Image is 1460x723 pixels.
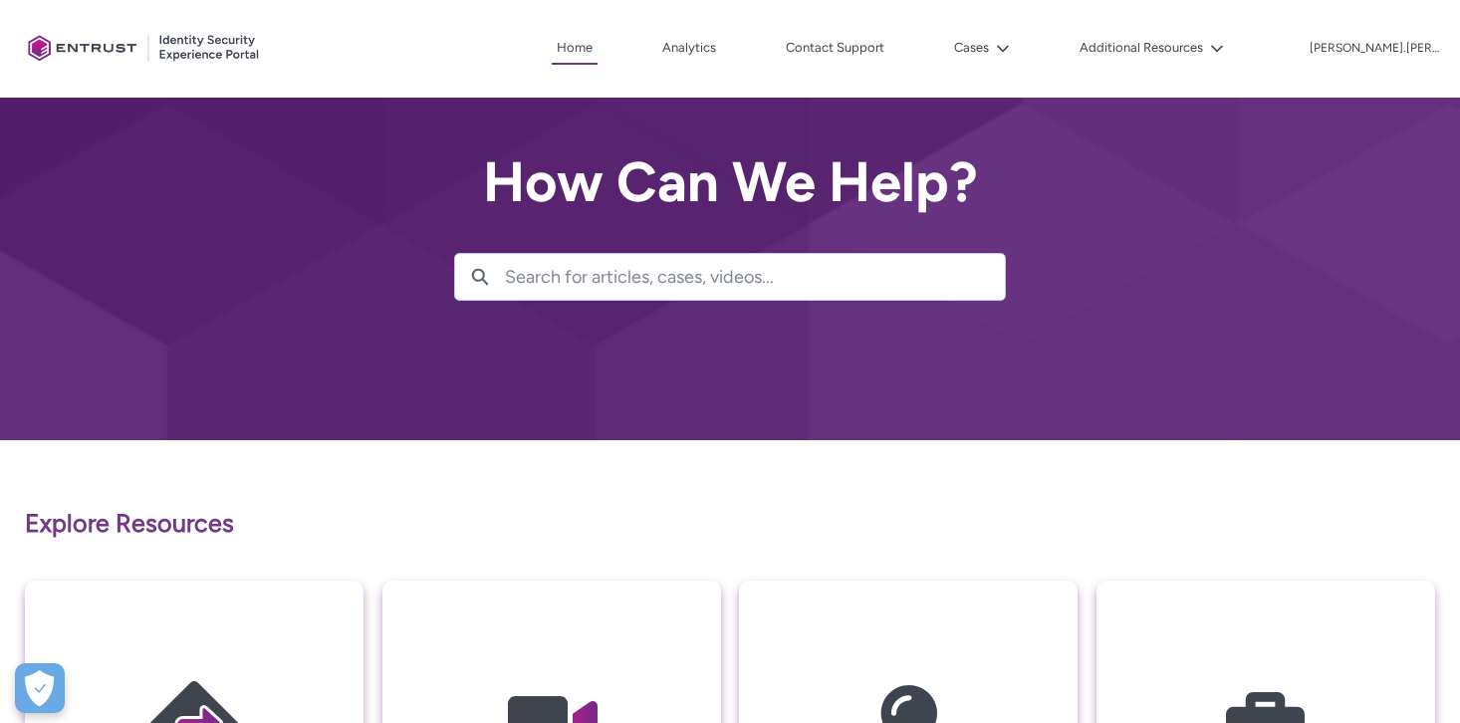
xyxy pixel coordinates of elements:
a: Analytics, opens in new tab [657,33,721,63]
button: User Profile hannah.whelan [1309,37,1440,57]
p: Explore Resources [25,505,1435,543]
button: Additional Resources [1075,33,1229,63]
button: Cases [949,33,1015,63]
p: [PERSON_NAME].[PERSON_NAME] [1310,42,1439,56]
button: Open Preferences [15,663,65,713]
input: Search for articles, cases, videos... [505,254,1005,300]
a: Contact Support [781,33,889,63]
h2: How Can We Help? [454,151,1006,213]
div: Cookie Preferences [15,663,65,713]
button: Search [455,254,505,300]
a: Home [552,33,598,65]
